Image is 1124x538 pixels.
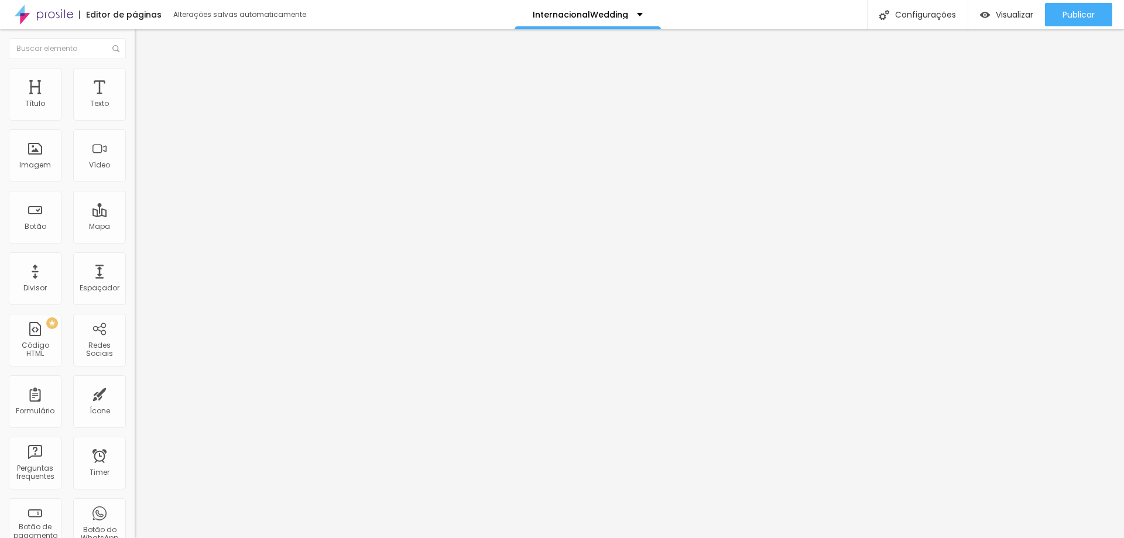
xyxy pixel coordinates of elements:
[23,284,47,292] div: Divisor
[9,38,126,59] input: Buscar elemento
[996,10,1033,19] span: Visualizar
[89,222,110,231] div: Mapa
[12,341,58,358] div: Código HTML
[79,11,162,19] div: Editor de páginas
[112,45,119,52] img: Icone
[1063,10,1095,19] span: Publicar
[12,464,58,481] div: Perguntas frequentes
[76,341,122,358] div: Redes Sociais
[90,100,109,108] div: Texto
[89,161,110,169] div: Vídeo
[968,3,1045,26] button: Visualizar
[90,407,110,415] div: Ícone
[25,222,46,231] div: Botão
[80,284,119,292] div: Espaçador
[90,468,109,477] div: Timer
[25,100,45,108] div: Título
[980,10,990,20] img: view-1.svg
[135,29,1124,538] iframe: Editor
[19,161,51,169] div: Imagem
[879,10,889,20] img: Icone
[533,11,628,19] p: InternacionalWedding
[16,407,54,415] div: Formulário
[1045,3,1112,26] button: Publicar
[173,11,308,18] div: Alterações salvas automaticamente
